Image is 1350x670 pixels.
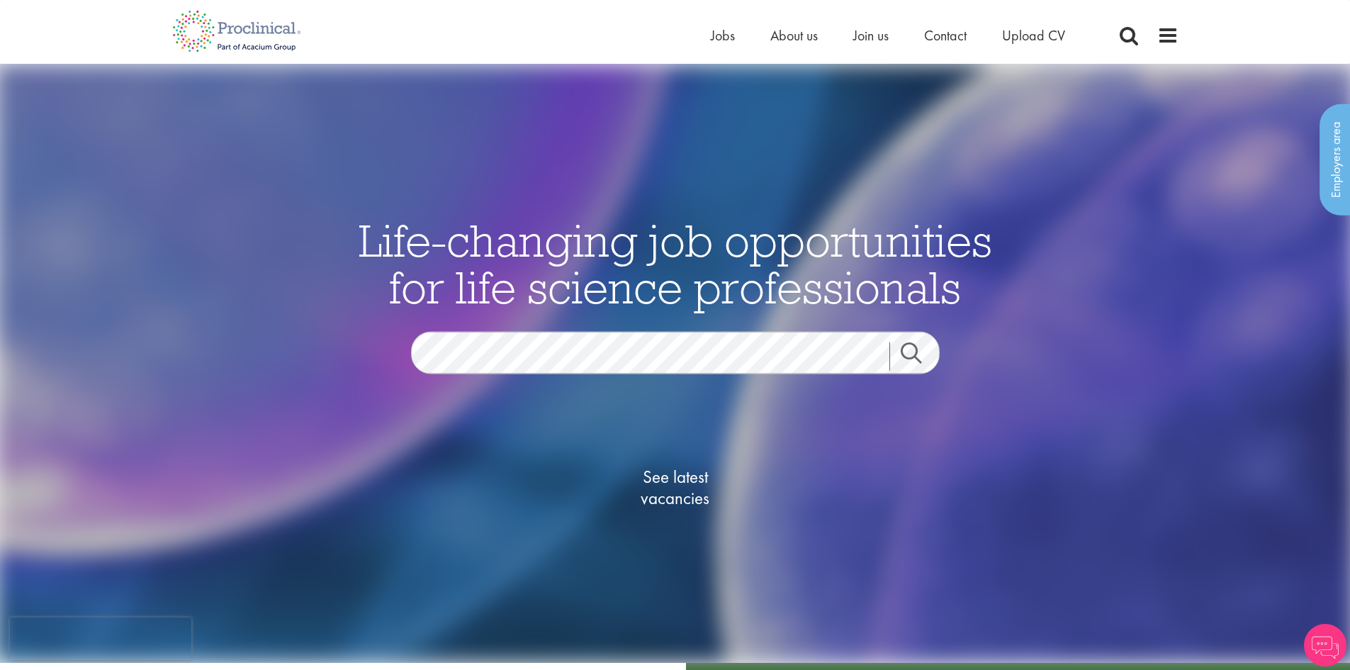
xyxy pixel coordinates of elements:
img: Chatbot [1304,624,1346,666]
iframe: reCAPTCHA [10,618,191,660]
span: Life-changing job opportunities for life science professionals [359,211,992,315]
a: Jobs [711,26,735,45]
a: Upload CV [1002,26,1065,45]
a: Job search submit button [889,342,950,370]
a: Join us [853,26,889,45]
span: See latest vacancies [604,466,746,508]
a: See latestvacancies [604,409,746,565]
a: About us [770,26,818,45]
a: Contact [924,26,967,45]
